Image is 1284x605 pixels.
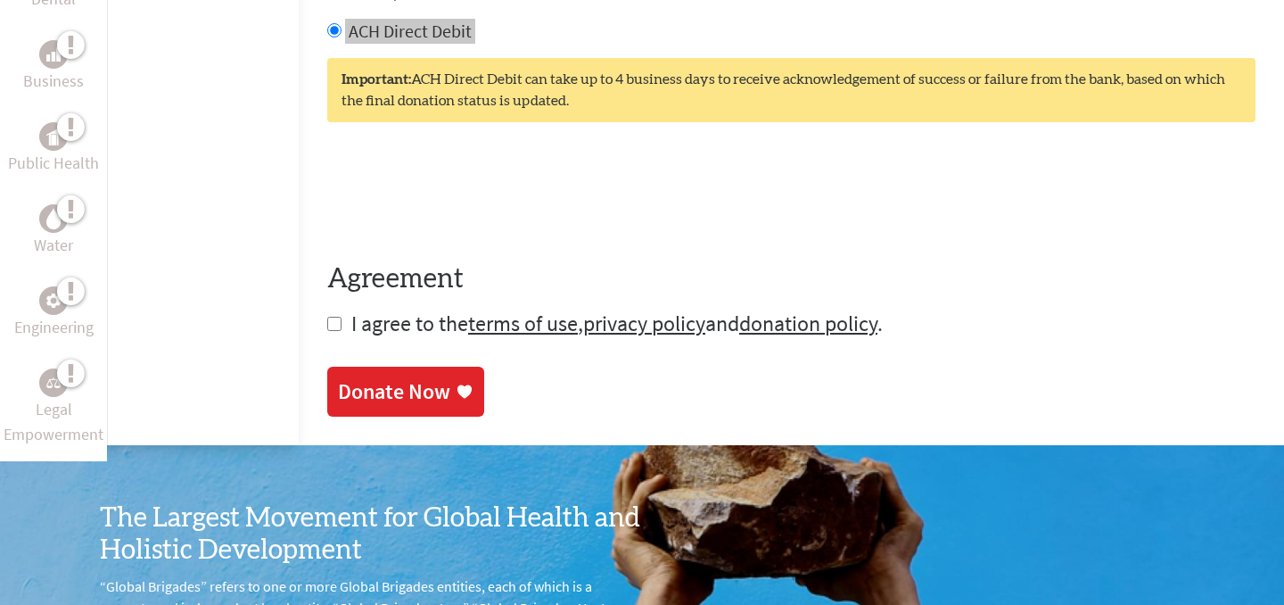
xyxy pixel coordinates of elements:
a: Donate Now [327,367,484,417]
span: I agree to the , and . [351,310,883,337]
h4: Agreement [327,263,1255,295]
img: Engineering [46,294,61,308]
a: terms of use [468,310,578,337]
a: EngineeringEngineering [14,286,94,340]
div: Business [39,40,68,69]
div: Legal Empowerment [39,369,68,397]
div: Donate Now [338,377,450,406]
div: Water [39,204,68,233]
p: Engineering [14,315,94,340]
p: Water [34,233,73,258]
a: Public HealthPublic Health [8,122,99,176]
p: Public Health [8,151,99,176]
a: BusinessBusiness [23,40,84,94]
a: WaterWater [34,204,73,258]
label: ACH Direct Debit [349,20,472,42]
img: Water [46,209,61,229]
a: privacy policy [583,310,705,337]
img: Public Health [46,128,61,145]
a: donation policy [739,310,877,337]
div: Engineering [39,286,68,315]
p: Legal Empowerment [4,397,103,447]
strong: Important: [342,72,411,87]
img: Business [46,47,61,62]
img: Legal Empowerment [46,377,61,388]
iframe: reCAPTCHA [327,158,598,228]
div: Public Health [39,122,68,151]
a: Legal EmpowermentLegal Empowerment [4,369,103,447]
h3: The Largest Movement for Global Health and Holistic Development [100,502,642,567]
div: ACH Direct Debit can take up to 4 business days to receive acknowledgement of success or failure ... [327,58,1255,122]
p: Business [23,69,84,94]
